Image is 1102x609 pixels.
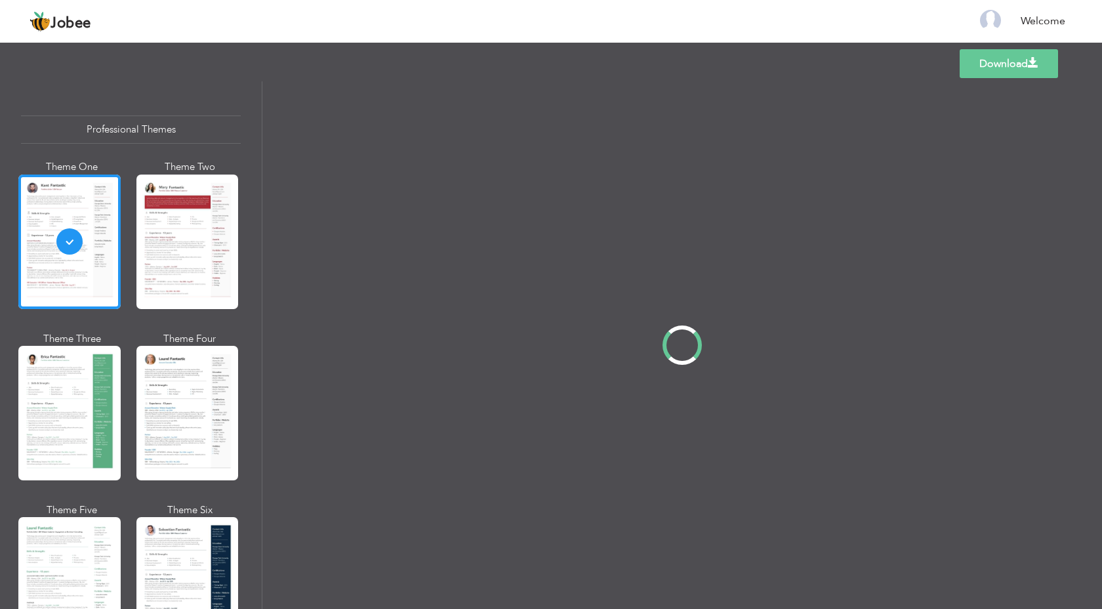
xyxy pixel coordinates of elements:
[30,11,91,32] a: Jobee
[960,49,1058,78] a: Download
[973,10,994,31] img: Profile Img
[51,16,91,31] span: Jobee
[1014,14,1072,30] a: Welcome
[30,11,51,32] img: jobee.io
